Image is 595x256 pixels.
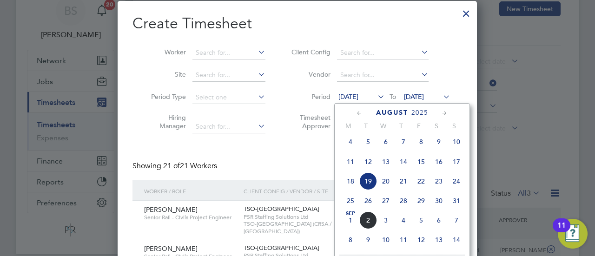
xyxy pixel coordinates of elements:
span: 24 [448,172,465,190]
span: 26 [359,192,377,210]
span: 31 [448,192,465,210]
span: TSO-[GEOGRAPHIC_DATA] [244,244,319,252]
span: 14 [448,231,465,249]
span: PSR Staffing Solutions Ltd [244,213,388,221]
label: Vendor [289,70,331,79]
input: Search for... [192,120,265,133]
span: 14 [395,153,412,171]
span: T [357,122,375,130]
div: Client Config / Vendor / Site [241,180,390,202]
span: 27 [377,192,395,210]
label: Period [289,92,331,101]
label: Hiring Manager [144,113,186,130]
span: 8 [342,231,359,249]
span: [DATE] [338,92,358,101]
span: 9 [359,231,377,249]
h2: Create Timesheet [132,14,462,33]
span: 19 [359,172,377,190]
span: 11 [395,231,412,249]
span: 3 [377,211,395,229]
span: 21 Workers [163,161,217,171]
input: Search for... [192,69,265,82]
span: 10 [448,133,465,151]
div: Showing [132,161,219,171]
span: 29 [412,192,430,210]
span: 5 [412,211,430,229]
span: Senior Rail - Civils Project Engineer [144,214,237,221]
span: T [392,122,410,130]
span: 6 [430,211,448,229]
input: Select one [192,91,265,104]
span: 22 [412,172,430,190]
span: 2 [359,211,377,229]
span: W [375,122,392,130]
input: Search for... [337,69,429,82]
span: 12 [412,231,430,249]
span: August [376,109,408,117]
span: 18 [342,172,359,190]
span: 9 [430,133,448,151]
span: 25 [342,192,359,210]
span: TSO-[GEOGRAPHIC_DATA] [244,205,319,213]
span: To [387,91,399,103]
label: Timesheet Approver [289,113,331,130]
span: [DATE] [404,92,424,101]
span: 7 [395,133,412,151]
span: 4 [342,133,359,151]
span: 11 [342,153,359,171]
span: [PERSON_NAME] [144,205,198,214]
span: 16 [430,153,448,171]
div: Worker / Role [142,180,241,202]
span: 13 [430,231,448,249]
span: [PERSON_NAME] [144,244,198,253]
span: 17 [448,153,465,171]
span: 13 [377,153,395,171]
span: 6 [377,133,395,151]
label: Client Config [289,48,331,56]
span: 21 of [163,161,180,171]
input: Search for... [337,46,429,59]
span: 21 [395,172,412,190]
label: Worker [144,48,186,56]
span: 20 [377,172,395,190]
label: Period Type [144,92,186,101]
span: 5 [359,133,377,151]
span: M [339,122,357,130]
span: 1 [342,211,359,229]
span: 10 [377,231,395,249]
span: 28 [395,192,412,210]
input: Search for... [192,46,265,59]
span: 4 [395,211,412,229]
span: 7 [448,211,465,229]
span: 2025 [411,109,428,117]
label: Site [144,70,186,79]
span: Sep [342,211,359,216]
span: 8 [412,133,430,151]
span: 30 [430,192,448,210]
span: 15 [412,153,430,171]
span: TSO-[GEOGRAPHIC_DATA] (CRSA / [GEOGRAPHIC_DATA]) [244,220,388,235]
div: 11 [557,225,566,237]
span: 12 [359,153,377,171]
span: 23 [430,172,448,190]
span: S [445,122,463,130]
button: Open Resource Center, 11 new notifications [558,219,588,249]
span: S [428,122,445,130]
span: F [410,122,428,130]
